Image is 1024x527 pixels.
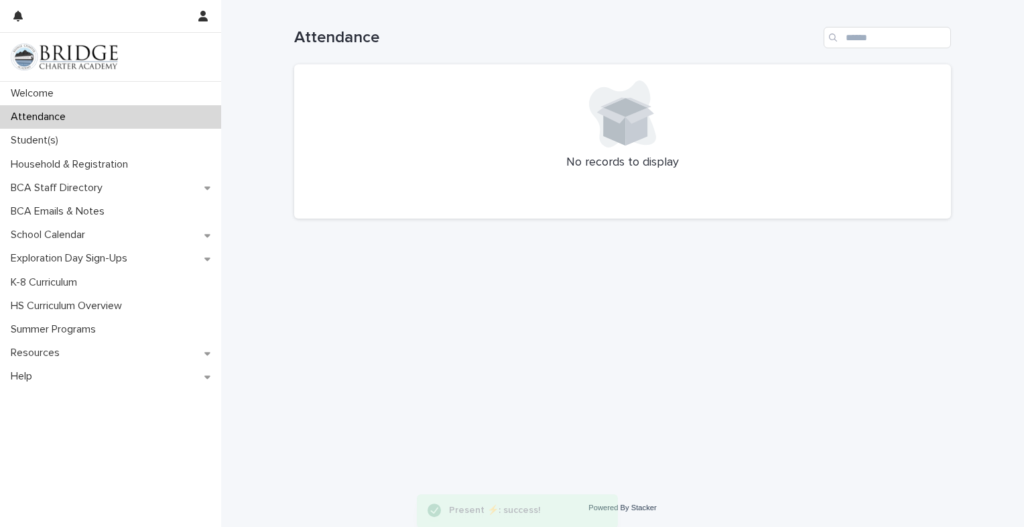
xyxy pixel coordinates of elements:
[5,370,43,383] p: Help
[11,44,118,70] img: V1C1m3IdTEidaUdm9Hs0
[5,205,115,218] p: BCA Emails & Notes
[5,134,69,147] p: Student(s)
[588,504,656,512] a: Powered By Stacker
[5,87,64,100] p: Welcome
[5,323,107,336] p: Summer Programs
[5,252,138,265] p: Exploration Day Sign-Ups
[310,156,935,170] p: No records to display
[5,300,133,312] p: HS Curriculum Overview
[5,182,113,194] p: BCA Staff Directory
[294,28,818,48] h1: Attendance
[5,158,139,171] p: Household & Registration
[824,27,951,48] input: Search
[5,229,96,241] p: School Calendar
[5,276,88,289] p: K-8 Curriculum
[5,347,70,359] p: Resources
[5,111,76,123] p: Attendance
